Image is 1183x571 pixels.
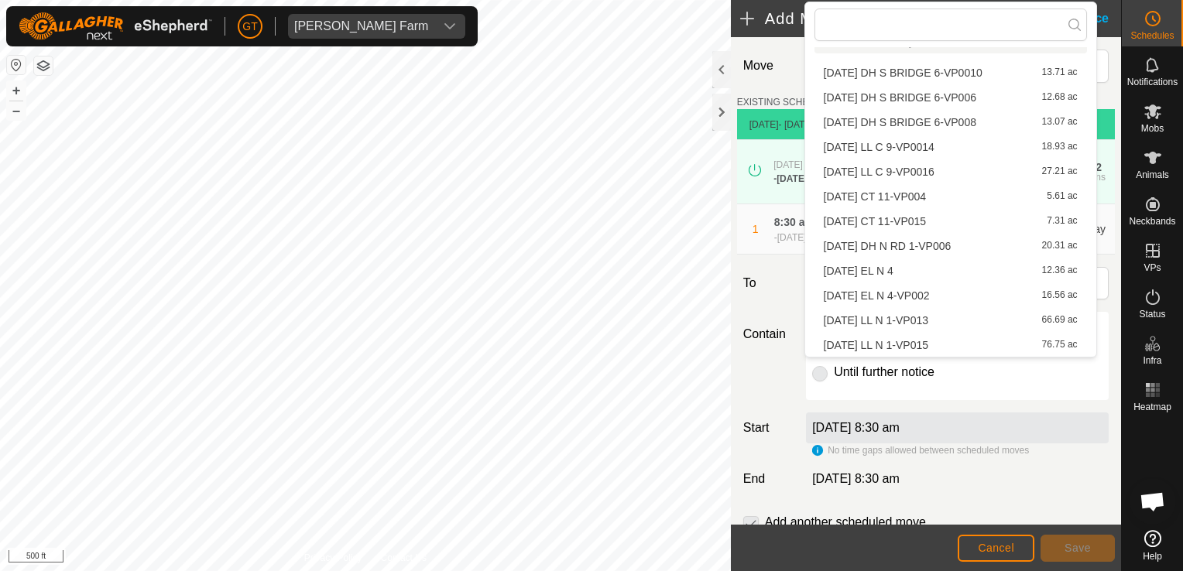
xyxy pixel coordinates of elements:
div: VPs with NO Physical Paddock [827,38,1075,47]
span: 16.56 ac [1042,290,1078,301]
span: 18.93 ac [1042,142,1078,152]
span: 5.61 ac [1047,191,1077,202]
span: 8:30 am [774,216,814,228]
div: [PERSON_NAME] Farm [294,20,428,32]
label: Contain [737,325,800,344]
h2: Add Move [740,9,1044,28]
span: [DATE] 8:30 am [777,173,845,184]
li: 2025-08-13 LL C 9-VP0014 [814,135,1087,159]
a: Contact Us [381,551,427,565]
li: 2025-08-13 LL N 1-VP015 [814,333,1087,357]
div: - [774,231,842,244]
span: [DATE] LL C 9-VP0014 [824,142,934,152]
span: [DATE] 12:30 pm [773,159,844,170]
label: Start [737,419,800,437]
li: 2025-08-13 EL N 4 [814,259,1087,282]
span: Notifications [1127,77,1178,87]
label: To [737,267,800,299]
button: – [7,101,26,120]
li: 2025-08-12 DH S BRIDGE 6-VP008 [814,111,1087,134]
span: Heatmap [1133,402,1171,412]
li: 2025-08-13 LL N 1-VP013 [814,309,1087,332]
span: [DATE] LL N 1-VP013 [824,315,928,326]
button: Map Layers [34,56,53,75]
span: Schedules [1130,31,1174,40]
span: [DATE] 8:30 am [777,232,842,243]
label: [DATE] 8:30 am [812,421,900,434]
label: Until further notice [834,366,934,378]
span: Mobs [1141,124,1164,133]
span: [DATE] [749,119,779,130]
span: 12.36 ac [1042,265,1078,276]
span: Status [1139,309,1165,319]
li: 2025-08-12 DH S BRIDGE 6-VP006 [814,86,1087,109]
li: 2025-08-13 CT 11-VP004 [814,185,1087,208]
li: 2025-08-13 LL C 9-VP0016 [814,160,1087,183]
span: 27.21 ac [1042,166,1078,177]
span: Animals [1136,170,1169,180]
span: VPs [1144,263,1161,272]
span: 13.71 ac [1042,67,1078,78]
span: No time gaps allowed between scheduled moves [828,445,1029,456]
li: 2025-08-13 DH N RD 1-VP006 [814,234,1087,258]
li: 2025-08-13 CT 11-VP015 [814,210,1087,233]
span: Neckbands [1129,217,1175,226]
label: Move [737,50,800,83]
button: + [7,81,26,100]
a: Help [1122,524,1183,567]
a: Privacy Policy [304,551,362,565]
span: [DATE] DH N RD 1-VP006 [824,241,952,251]
span: Help [1143,552,1162,561]
span: [DATE] CT 11-VP004 [824,191,927,202]
img: Gallagher Logo [19,12,212,40]
div: dropdown trigger [434,14,465,39]
li: 2025-08-13 EL N 4-VP002 [814,284,1087,307]
span: - [DATE] [779,119,814,130]
span: [DATE] EL N 4 [824,265,893,276]
span: 66.69 ac [1042,315,1078,326]
span: Cancel [978,542,1014,554]
span: [DATE] LL C 9-VP0016 [824,166,934,177]
li: 2025-08-12 DH S BRIDGE 6-VP0010 [814,61,1087,84]
span: 20.31 ac [1042,241,1078,251]
span: [DATE] 8:30 am [812,472,900,485]
button: Cancel [958,535,1034,562]
span: 13.07 ac [1042,117,1078,128]
label: End [737,470,800,488]
button: Reset Map [7,56,26,74]
span: 76.75 ac [1042,340,1078,350]
span: GT [242,19,257,35]
button: Save [1041,535,1115,562]
label: EXISTING SCHEDULES [737,95,840,109]
span: [DATE] EL N 4-VP002 [824,290,930,301]
span: 12.68 ac [1042,92,1078,103]
span: 1 [753,223,759,235]
span: [DATE] DH S BRIDGE 6-VP008 [824,117,976,128]
div: - [773,172,845,186]
span: [DATE] DH S BRIDGE 6-VP006 [824,92,976,103]
span: [DATE] DH S BRIDGE 6-VP0010 [824,67,982,78]
label: Add another scheduled move [765,516,926,528]
span: [DATE] CT 11-VP015 [824,216,927,227]
ul: Option List [805,26,1096,357]
a: Open chat [1130,478,1176,525]
span: Infra [1143,356,1161,365]
span: Save [1065,542,1091,554]
span: 7.31 ac [1047,216,1077,227]
span: [DATE] LL N 1-VP015 [824,340,928,350]
span: Thoren Farm [288,14,434,39]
